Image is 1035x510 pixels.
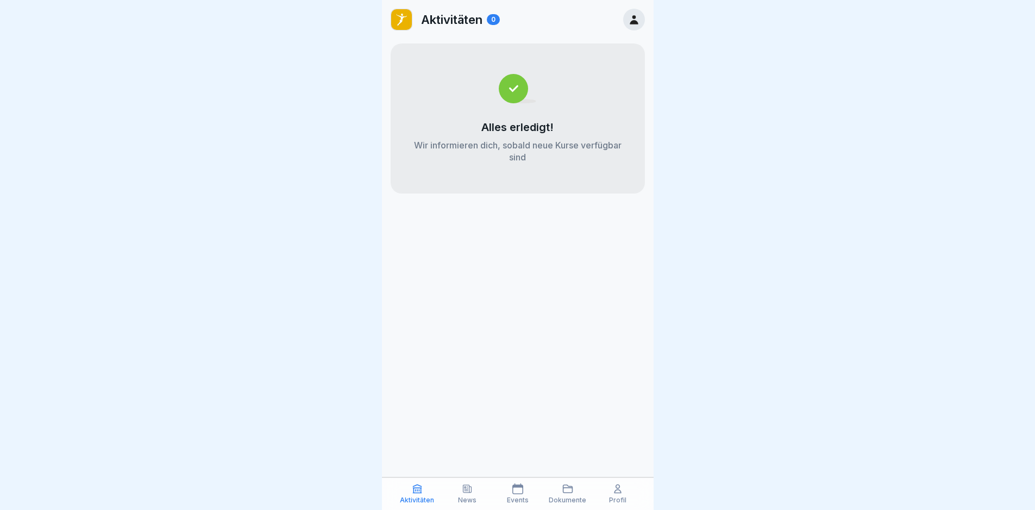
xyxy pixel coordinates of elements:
[481,121,554,134] p: Alles erledigt!
[487,14,500,25] div: 0
[412,139,623,163] p: Wir informieren dich, sobald neue Kurse verfügbar sind
[421,13,482,27] p: Aktivitäten
[391,9,412,30] img: oo2rwhh5g6mqyfqxhtbddxvd.png
[507,496,529,504] p: Events
[400,496,434,504] p: Aktivitäten
[549,496,586,504] p: Dokumente
[458,496,476,504] p: News
[609,496,626,504] p: Profil
[499,74,536,103] img: completed.svg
